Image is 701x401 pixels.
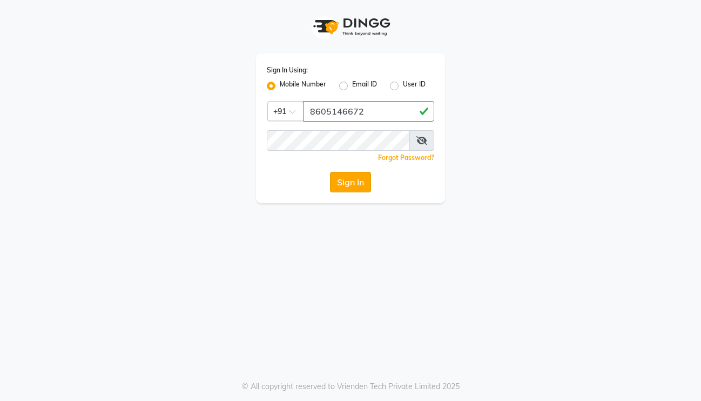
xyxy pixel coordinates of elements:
label: Sign In Using: [267,65,308,75]
img: logo1.svg [307,11,394,43]
input: Username [267,130,410,151]
button: Sign In [330,172,371,192]
a: Forgot Password? [378,153,434,162]
label: User ID [403,79,426,92]
input: Username [303,101,434,122]
label: Mobile Number [280,79,326,92]
label: Email ID [352,79,377,92]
